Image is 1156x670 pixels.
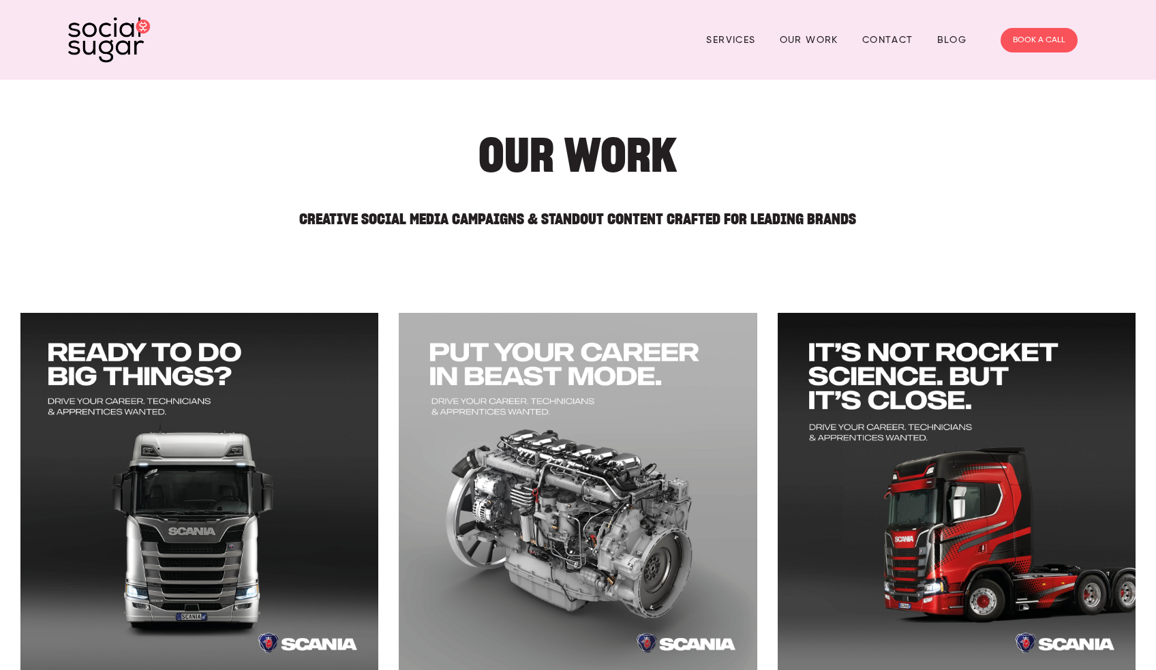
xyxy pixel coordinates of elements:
[706,29,755,50] a: Services
[780,29,838,50] a: Our Work
[1001,28,1078,52] a: BOOK A CALL
[138,199,1018,226] h2: Creative Social Media Campaigns & Standout Content Crafted for Leading Brands
[862,29,913,50] a: Contact
[138,134,1018,176] h1: Our Work
[937,29,967,50] a: Blog
[68,17,150,63] img: SocialSugar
